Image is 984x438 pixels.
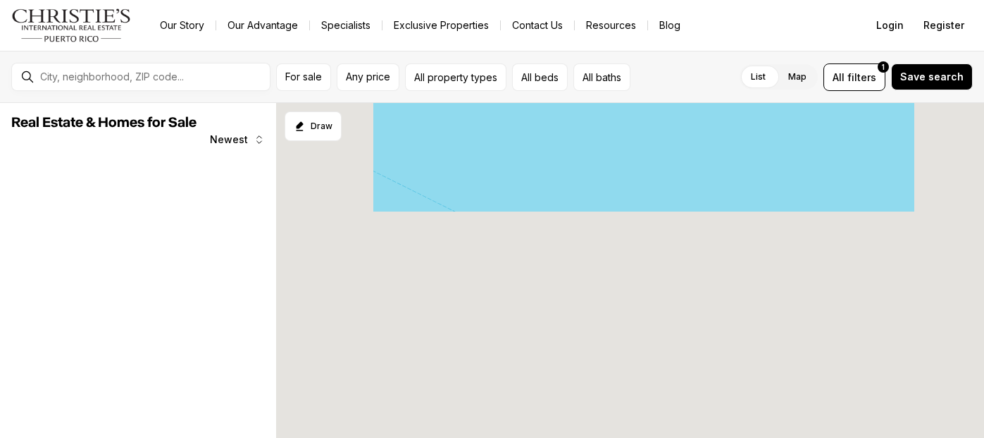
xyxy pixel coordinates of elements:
[285,111,342,141] button: Start drawing
[382,16,500,35] a: Exclusive Properties
[900,71,964,83] span: Save search
[882,61,885,73] span: 1
[276,63,331,91] button: For sale
[216,16,309,35] a: Our Advantage
[501,16,574,35] button: Contact Us
[512,63,568,91] button: All beds
[11,116,197,130] span: Real Estate & Homes for Sale
[923,20,964,31] span: Register
[11,8,132,42] img: logo
[891,63,973,90] button: Save search
[915,11,973,39] button: Register
[823,63,885,91] button: Allfilters1
[740,64,777,90] label: List
[149,16,216,35] a: Our Story
[285,71,322,83] span: For sale
[346,71,390,83] span: Any price
[201,126,273,154] button: Newest
[868,11,912,39] button: Login
[405,63,506,91] button: All property types
[210,134,248,145] span: Newest
[310,16,382,35] a: Specialists
[876,20,904,31] span: Login
[648,16,692,35] a: Blog
[777,64,818,90] label: Map
[833,70,845,85] span: All
[575,16,647,35] a: Resources
[847,70,876,85] span: filters
[337,63,399,91] button: Any price
[573,63,630,91] button: All baths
